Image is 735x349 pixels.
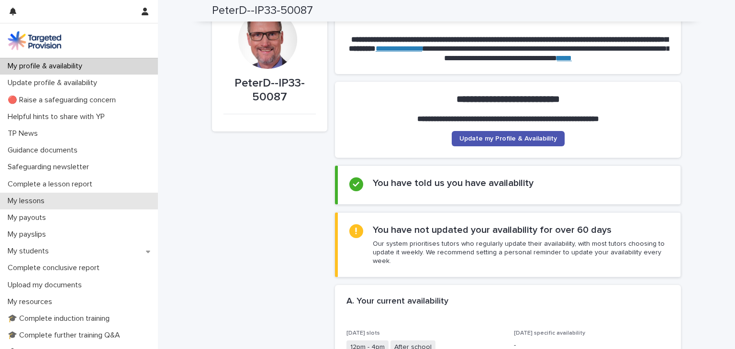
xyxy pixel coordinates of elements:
[514,330,585,336] span: [DATE] specific availability
[4,263,107,273] p: Complete conclusive report
[4,62,90,71] p: My profile & availability
[4,281,89,290] p: Upload my documents
[373,240,669,266] p: Our system prioritises tutors who regularly update their availability, with most tutors choosing ...
[4,146,85,155] p: Guidance documents
[4,163,97,172] p: Safeguarding newsletter
[4,230,54,239] p: My payslips
[4,297,60,306] p: My resources
[4,196,52,206] p: My lessons
[212,4,313,18] h2: PeterD--IP33-50087
[373,177,534,189] h2: You have told us you have availability
[346,330,380,336] span: [DATE] slots
[373,224,612,236] h2: You have not updated your availability for over 60 days
[8,31,61,50] img: M5nRWzHhSzIhMunXDL62
[4,129,45,138] p: TP News
[452,131,565,146] a: Update my Profile & Availability
[4,314,117,323] p: 🎓 Complete induction training
[459,135,557,142] span: Update my Profile & Availability
[4,112,112,121] p: Helpful hints to share with YP
[346,296,448,307] h2: A. Your current availability
[4,213,54,222] p: My payouts
[4,247,56,256] p: My students
[223,76,316,104] p: PeterD--IP33-50087
[4,78,105,87] p: Update profile & availability
[4,96,123,105] p: 🔴 Raise a safeguarding concern
[4,331,128,340] p: 🎓 Complete further training Q&A
[4,180,100,189] p: Complete a lesson report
